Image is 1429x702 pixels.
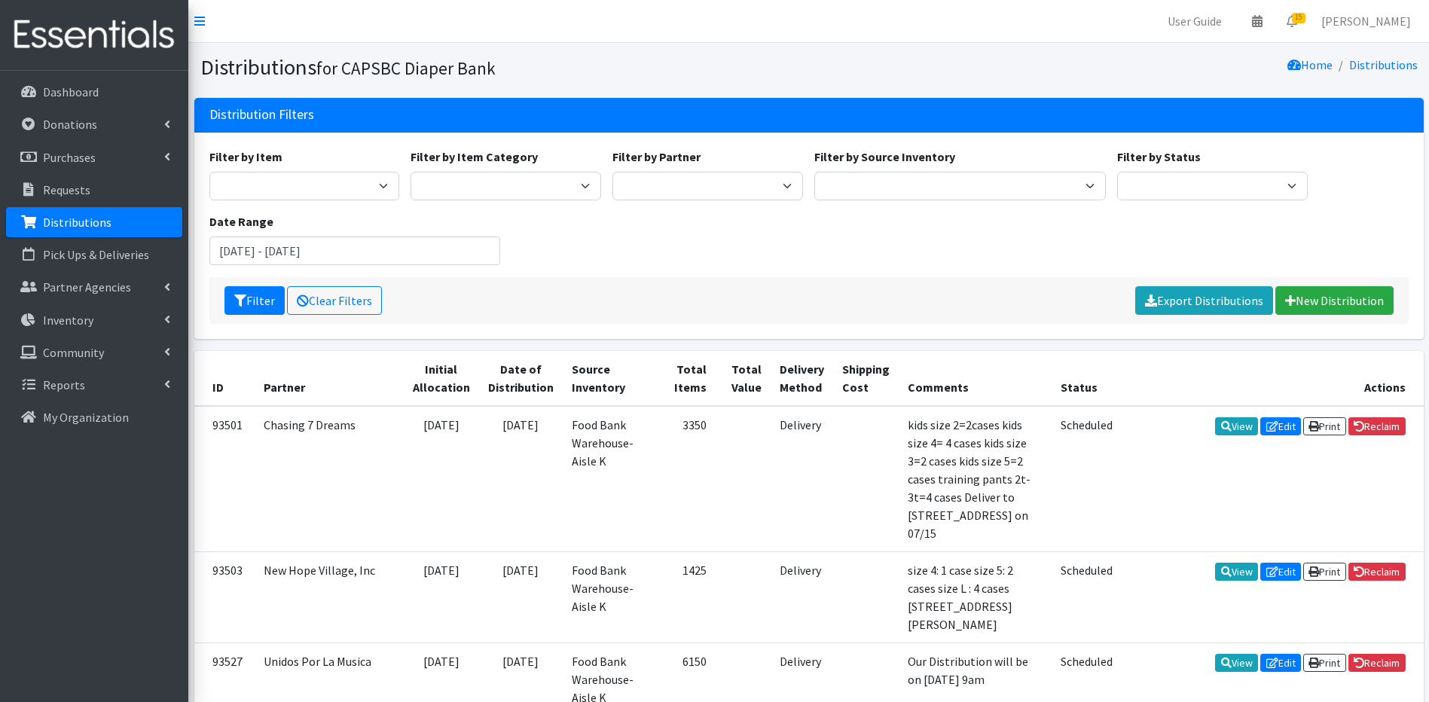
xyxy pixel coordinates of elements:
td: 1425 [643,551,716,642]
td: Delivery [771,406,833,552]
th: Shipping Cost [833,351,899,406]
a: Print [1303,563,1346,581]
th: Date of Distribution [479,351,563,406]
label: Filter by Item [209,148,282,166]
th: Partner [255,351,404,406]
label: Filter by Partner [612,148,701,166]
td: Scheduled [1052,406,1122,552]
a: Edit [1260,563,1301,581]
a: Reclaim [1348,563,1406,581]
td: [DATE] [479,406,563,552]
a: View [1215,654,1258,672]
p: Requests [43,182,90,197]
p: Reports [43,377,85,392]
a: Edit [1260,654,1301,672]
a: [PERSON_NAME] [1309,6,1423,36]
h1: Distributions [200,54,804,81]
td: Food Bank Warehouse-Aisle K [563,551,643,642]
td: 93503 [194,551,255,642]
p: My Organization [43,410,129,425]
p: Community [43,345,104,360]
a: New Distribution [1275,286,1394,315]
label: Filter by Item Category [411,148,538,166]
a: Donations [6,109,182,139]
a: Distributions [1349,57,1418,72]
td: kids size 2=2cases kids size 4= 4 cases kids size 3=2 cases kids size 5=2 cases training pants 2t... [899,406,1052,552]
input: January 1, 2011 - December 31, 2011 [209,237,501,265]
a: User Guide [1156,6,1234,36]
p: Distributions [43,215,111,230]
button: Filter [224,286,285,315]
th: Initial Allocation [404,351,479,406]
p: Dashboard [43,84,99,99]
td: 3350 [643,406,716,552]
a: View [1215,417,1258,435]
a: Reclaim [1348,654,1406,672]
td: Chasing 7 Dreams [255,406,404,552]
td: Scheduled [1052,551,1122,642]
p: Partner Agencies [43,279,131,295]
th: Delivery Method [771,351,833,406]
small: for CAPSBC Diaper Bank [316,57,496,79]
a: Dashboard [6,77,182,107]
td: New Hope Village, Inc [255,551,404,642]
label: Filter by Status [1117,148,1201,166]
a: Partner Agencies [6,272,182,302]
span: 15 [1292,13,1305,23]
img: HumanEssentials [6,10,182,60]
a: Reclaim [1348,417,1406,435]
a: View [1215,563,1258,581]
td: Food Bank Warehouse-Aisle K [563,406,643,552]
p: Purchases [43,150,96,165]
p: Donations [43,117,97,132]
th: Actions [1122,351,1424,406]
h3: Distribution Filters [209,107,314,123]
th: Comments [899,351,1052,406]
p: Inventory [43,313,93,328]
a: Purchases [6,142,182,172]
label: Filter by Source Inventory [814,148,955,166]
a: Distributions [6,207,182,237]
td: [DATE] [404,406,479,552]
a: Community [6,337,182,368]
th: Total Items [643,351,716,406]
label: Date Range [209,212,273,230]
p: Pick Ups & Deliveries [43,247,149,262]
a: Print [1303,417,1346,435]
a: Reports [6,370,182,400]
th: Source Inventory [563,351,643,406]
th: Total Value [716,351,771,406]
td: 93501 [194,406,255,552]
th: ID [194,351,255,406]
td: [DATE] [479,551,563,642]
a: Print [1303,654,1346,672]
a: Requests [6,175,182,205]
td: [DATE] [404,551,479,642]
a: Edit [1260,417,1301,435]
a: Clear Filters [287,286,382,315]
a: 15 [1275,6,1309,36]
th: Status [1052,351,1122,406]
a: Inventory [6,305,182,335]
a: Home [1287,57,1333,72]
a: Pick Ups & Deliveries [6,240,182,270]
td: Delivery [771,551,833,642]
a: My Organization [6,402,182,432]
td: size 4: 1 case size 5: 2 cases size L : 4 cases [STREET_ADDRESS][PERSON_NAME] [899,551,1052,642]
a: Export Distributions [1135,286,1273,315]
